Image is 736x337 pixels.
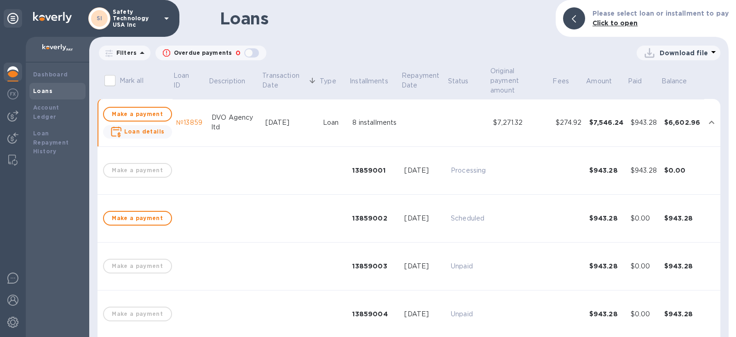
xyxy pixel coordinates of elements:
[97,15,103,22] b: SI
[209,76,257,86] span: Description
[33,104,59,120] b: Account Ledger
[628,76,654,86] span: Paid
[352,261,397,271] div: 13859003
[111,109,164,120] span: Make a payment
[592,19,638,27] b: Click to open
[352,166,397,175] div: 13859001
[33,71,68,78] b: Dashboard
[174,49,232,57] p: Overdue payments
[552,76,581,86] span: Fees
[451,214,486,223] p: Scheduled
[352,309,397,319] div: 13859004
[589,118,623,127] div: $7,546.24
[664,214,700,223] div: $943.28
[552,76,569,86] p: Fees
[664,118,700,127] div: $6,602.96
[323,118,345,128] div: Loan
[631,309,657,319] div: $0.00
[212,113,258,132] div: DVO Agency ltd
[661,76,687,86] p: Balance
[173,71,195,90] p: Loan ID
[631,166,657,175] div: $943.28
[589,309,623,319] div: $943.28
[631,118,657,128] div: $943.28
[7,88,18,99] img: Foreign exchange
[265,118,316,128] div: [DATE]
[404,309,443,319] div: [DATE]
[586,76,612,86] p: Amount
[33,87,52,94] b: Loans
[589,261,623,271] div: $943.28
[404,214,443,223] div: [DATE]
[209,76,245,86] p: Description
[402,71,446,90] p: Repayment Date
[490,66,551,95] span: Original payment amount
[490,66,539,95] p: Original payment amount
[103,211,172,226] button: Make a payment
[556,118,582,128] div: $274.92
[350,76,400,86] span: Installments
[404,261,443,271] div: [DATE]
[155,46,266,60] button: Overdue payments0
[592,10,729,17] b: Please select loan or installment to pay
[120,76,144,86] p: Mark all
[631,261,657,271] div: $0.00
[173,71,207,90] span: Loan ID
[320,76,348,86] span: Type
[493,118,548,128] div: $7,271.32
[320,76,336,86] p: Type
[103,125,172,139] button: Loan details
[262,71,306,90] p: Transaction Date
[589,214,623,223] div: $943.28
[124,128,165,135] b: Loan details
[586,76,624,86] span: Amount
[664,261,700,271] div: $943.28
[352,214,397,223] div: 13859002
[664,166,700,175] div: $0.00
[660,48,708,58] p: Download file
[448,76,469,86] p: Status
[33,130,69,155] b: Loan Repayment History
[352,118,397,128] div: 8 installments
[176,118,204,128] div: №13859
[589,166,623,175] div: $943.28
[103,107,172,122] button: Make a payment
[451,309,486,319] p: Unpaid
[451,261,486,271] p: Unpaid
[404,166,443,175] div: [DATE]
[111,213,164,224] span: Make a payment
[664,309,700,319] div: $943.28
[628,76,642,86] p: Paid
[451,166,486,175] p: Processing
[113,9,159,28] p: Safety Technology USA Inc
[631,214,657,223] div: $0.00
[705,116,719,129] button: expand row
[220,9,548,28] h1: Loans
[236,48,241,58] p: 0
[33,12,72,23] img: Logo
[661,76,699,86] span: Balance
[262,71,318,90] span: Transaction Date
[113,49,137,57] p: Filters
[350,76,388,86] p: Installments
